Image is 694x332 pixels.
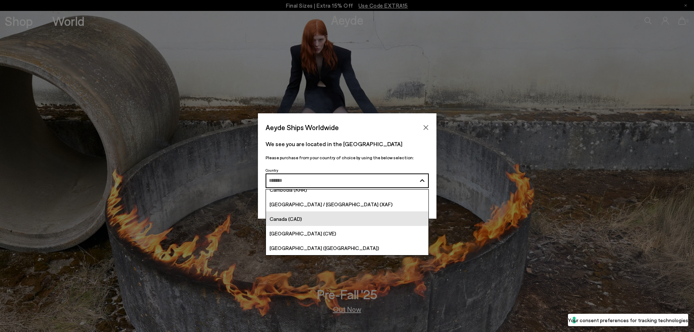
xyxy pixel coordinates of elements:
[266,241,428,255] a: [GEOGRAPHIC_DATA] ([GEOGRAPHIC_DATA])
[270,230,336,237] span: [GEOGRAPHIC_DATA] (CVE)
[270,216,302,222] span: Canada (CAD)
[266,197,428,211] a: [GEOGRAPHIC_DATA] / [GEOGRAPHIC_DATA] (XAF)
[420,122,431,133] button: Close
[270,201,393,207] span: [GEOGRAPHIC_DATA] / [GEOGRAPHIC_DATA] (XAF)
[270,245,379,251] span: [GEOGRAPHIC_DATA] ([GEOGRAPHIC_DATA])
[266,182,428,197] a: Cambodia (KHR)
[266,121,339,134] span: Aeyde Ships Worldwide
[568,314,688,326] button: Your consent preferences for tracking technologies
[266,168,278,172] span: Country
[270,187,307,193] span: Cambodia (KHR)
[266,226,428,241] a: [GEOGRAPHIC_DATA] (CVE)
[266,154,429,161] p: Please purchase from your country of choice by using the below selection:
[266,140,429,148] p: We see you are located in the [GEOGRAPHIC_DATA]
[266,211,428,226] a: Canada (CAD)
[269,178,416,183] input: Search and Enter
[568,316,688,324] label: Your consent preferences for tracking technologies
